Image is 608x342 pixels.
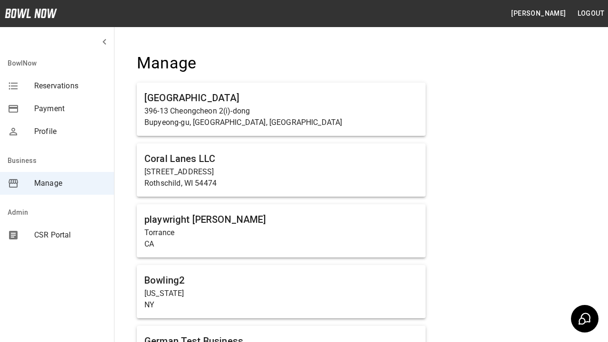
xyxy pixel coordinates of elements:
[144,117,418,128] p: Bupyeong-gu, [GEOGRAPHIC_DATA], [GEOGRAPHIC_DATA]
[507,5,570,22] button: [PERSON_NAME]
[34,80,106,92] span: Reservations
[144,90,418,105] h6: [GEOGRAPHIC_DATA]
[144,227,418,238] p: Torrance
[34,103,106,114] span: Payment
[144,166,418,178] p: [STREET_ADDRESS]
[34,126,106,137] span: Profile
[144,288,418,299] p: [US_STATE]
[137,53,426,73] h4: Manage
[144,178,418,189] p: Rothschild, WI 54474
[34,229,106,241] span: CSR Portal
[144,238,418,250] p: CA
[34,178,106,189] span: Manage
[144,299,418,311] p: NY
[144,151,418,166] h6: Coral Lanes LLC
[144,212,418,227] h6: playwright [PERSON_NAME]
[144,105,418,117] p: 396-13 Cheongcheon 2(i)-dong
[5,9,57,18] img: logo
[574,5,608,22] button: Logout
[144,273,418,288] h6: Bowling2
